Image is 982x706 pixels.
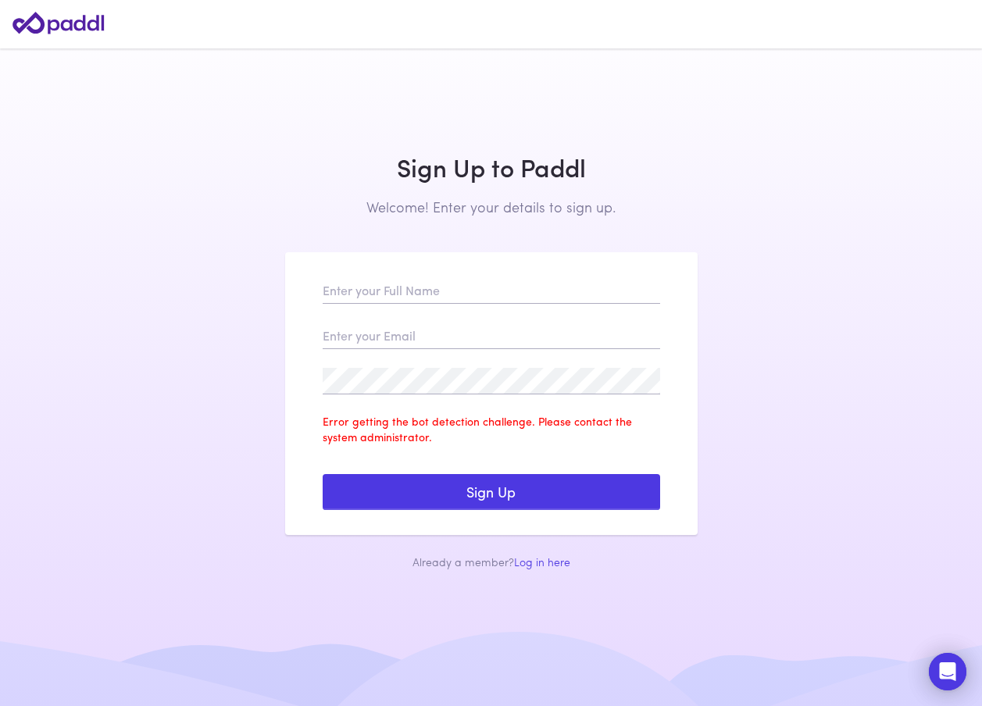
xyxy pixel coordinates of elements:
h1: Sign Up to Paddl [285,152,698,182]
h2: Welcome! Enter your details to sign up. [285,198,698,216]
div: Already a member? [285,554,698,569]
input: Enter your Email [323,323,660,349]
a: Log in here [514,554,570,569]
button: Sign Up [323,474,660,510]
div: Open Intercom Messenger [929,653,966,690]
div: Error getting the bot detection challenge. Please contact the system administrator. [323,413,660,444]
input: Enter your Full Name [323,277,660,304]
